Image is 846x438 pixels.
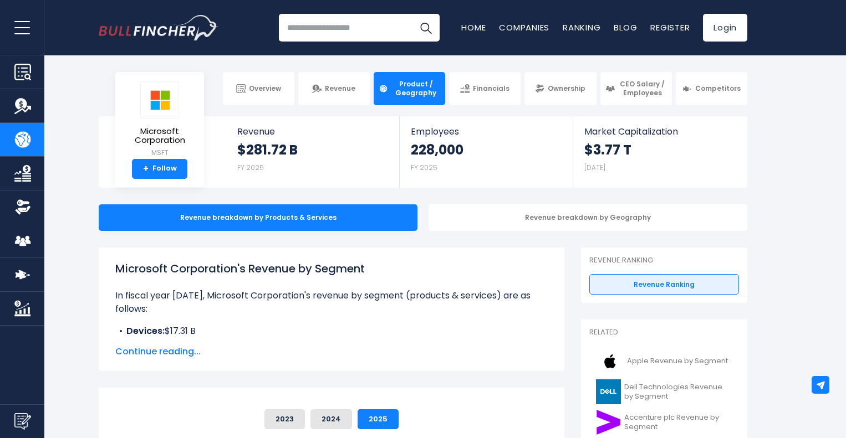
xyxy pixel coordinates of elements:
[449,72,521,105] a: Financials
[374,72,445,105] a: Product / Geography
[126,324,165,337] b: Devices:
[548,84,585,93] span: Ownership
[524,72,596,105] a: Ownership
[411,126,561,137] span: Employees
[596,379,621,404] img: DELL logo
[563,22,600,33] a: Ranking
[624,413,732,432] span: Accenture plc Revenue by Segment
[412,14,440,42] button: Search
[143,164,149,174] strong: +
[624,383,732,401] span: Dell Technologies Revenue by Segment
[99,204,417,231] div: Revenue breakdown by Products & Services
[237,126,389,137] span: Revenue
[596,410,621,435] img: ACN logo
[223,72,294,105] a: Overview
[249,84,281,93] span: Overview
[695,84,741,93] span: Competitors
[124,127,195,145] span: Microsoft Corporation
[124,81,196,159] a: Microsoft Corporation MSFT
[600,72,672,105] a: CEO Salary / Employees
[676,72,747,105] a: Competitors
[650,22,690,33] a: Register
[589,377,739,407] a: Dell Technologies Revenue by Segment
[589,328,739,337] p: Related
[310,409,352,429] button: 2024
[14,199,31,215] img: Ownership
[627,357,728,366] span: Apple Revenue by Segment
[596,349,624,374] img: AAPL logo
[584,141,631,158] strong: $3.77 T
[573,116,746,184] a: Market Capitalization $3.77 T [DATE]
[499,22,549,33] a: Companies
[589,256,739,265] p: Revenue Ranking
[400,116,572,184] a: Employees 228,000 FY 2025
[115,324,548,338] li: $17.31 B
[132,159,187,179] a: +Follow
[391,80,440,97] span: Product / Geography
[226,116,400,184] a: Revenue $281.72 B FY 2025
[115,260,548,277] h1: Microsoft Corporation's Revenue by Segment
[584,126,735,137] span: Market Capitalization
[614,22,637,33] a: Blog
[325,84,355,93] span: Revenue
[237,163,264,172] small: FY 2025
[429,204,747,231] div: Revenue breakdown by Geography
[589,346,739,377] a: Apple Revenue by Segment
[237,141,298,158] strong: $281.72 B
[115,345,548,358] span: Continue reading...
[99,15,218,40] img: Bullfincher logo
[264,409,305,429] button: 2023
[473,84,509,93] span: Financials
[589,407,739,437] a: Accenture plc Revenue by Segment
[411,163,437,172] small: FY 2025
[461,22,486,33] a: Home
[298,72,370,105] a: Revenue
[703,14,747,42] a: Login
[589,274,739,295] a: Revenue Ranking
[584,163,605,172] small: [DATE]
[411,141,463,158] strong: 228,000
[115,289,548,316] p: In fiscal year [DATE], Microsoft Corporation's revenue by segment (products & services) are as fo...
[618,80,667,97] span: CEO Salary / Employees
[124,148,195,158] small: MSFT
[358,409,399,429] button: 2025
[99,15,218,40] a: Go to homepage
